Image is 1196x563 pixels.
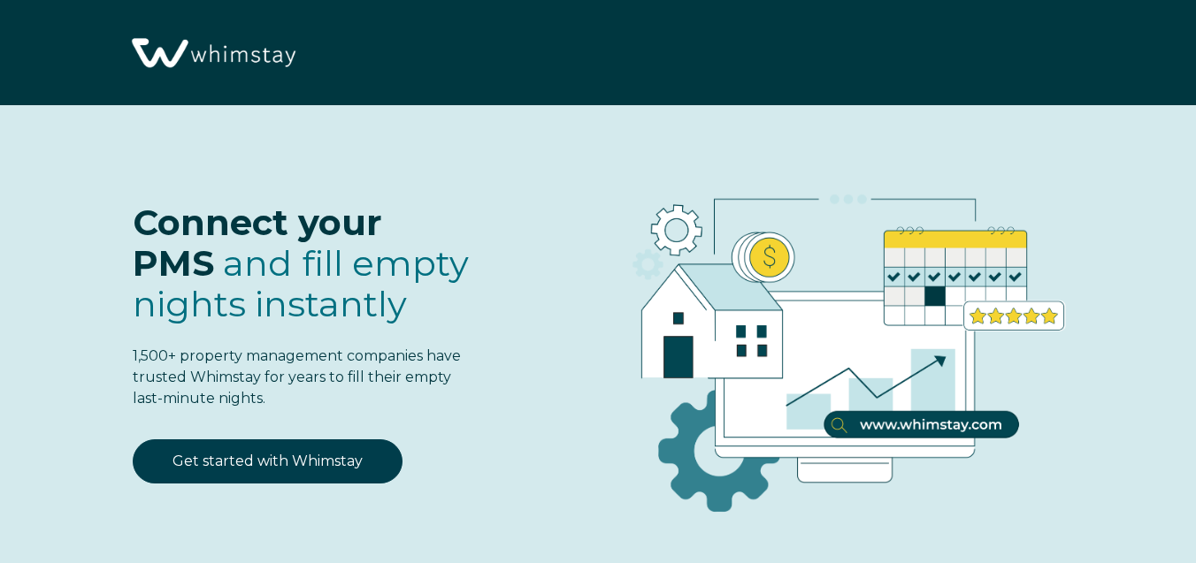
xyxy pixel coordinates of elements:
[124,9,301,99] img: Whimstay Logo-02 1
[133,439,402,483] a: Get started with Whimstay
[534,141,1143,539] img: RBO Ilustrations-03
[133,241,469,325] span: and
[133,347,461,407] span: 1,500+ property management companies have trusted Whimstay for years to fill their empty last-min...
[133,241,469,325] span: fill empty nights instantly
[133,201,382,285] span: Connect your PMS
